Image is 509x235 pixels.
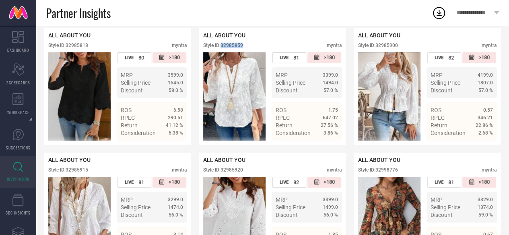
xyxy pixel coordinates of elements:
[280,55,289,60] span: LIVE
[478,197,493,202] span: 3329.0
[125,180,134,185] span: LIVE
[483,107,493,113] span: 0.57
[168,80,183,86] span: 1545.0
[276,72,288,78] span: MRP
[431,80,460,86] span: Selling Price
[323,72,338,78] span: 3399.0
[358,52,420,141] img: Style preview image
[323,197,338,202] span: 3399.0
[324,130,338,136] span: 3.86 %
[203,167,243,173] div: Style ID: 32985920
[358,43,398,48] div: Style ID: 32985900
[276,80,305,86] span: Selling Price
[358,52,420,141] div: Click to view image
[467,144,493,151] a: Details
[121,196,133,203] span: MRP
[478,212,493,218] span: 59.0 %
[327,43,342,48] div: myntra
[117,177,151,188] div: Number of days the style has been live on the platform
[173,107,183,113] span: 6.58
[462,177,496,188] div: Number of days since the style was first listed on the platform
[169,130,183,136] span: 6.38 %
[203,52,266,141] img: Style preview image
[125,55,134,60] span: LIVE
[431,87,453,94] span: Discount
[358,157,400,163] span: ALL ABOUT YOU
[168,204,183,210] span: 1474.0
[431,72,443,78] span: MRP
[462,52,496,63] div: Number of days since the style was first listed on the platform
[165,144,183,151] span: Details
[276,204,305,210] span: Selling Price
[431,114,445,121] span: RPLC
[152,177,186,188] div: Number of days since the style was first listed on the platform
[276,122,293,129] span: Return
[276,212,298,218] span: Discount
[427,52,461,63] div: Number of days the style has been live on the platform
[431,107,441,113] span: ROS
[478,80,493,86] span: 1807.0
[431,196,443,203] span: MRP
[321,123,338,128] span: 27.56 %
[482,167,497,173] div: myntra
[6,80,30,86] span: SCORECARDS
[121,130,156,136] span: Consideration
[172,167,187,173] div: myntra
[7,109,29,115] span: WORKSPACE
[435,55,443,60] span: LIVE
[448,55,454,61] span: 82
[276,114,290,121] span: RPLC
[166,123,183,128] span: 41.12 %
[121,114,135,121] span: RPLC
[152,52,186,63] div: Number of days since the style was first listed on the platform
[323,80,338,86] span: 1494.0
[203,32,245,39] span: ALL ABOUT YOU
[327,167,342,173] div: myntra
[328,107,338,113] span: 1.75
[307,52,341,63] div: Number of days since the style was first listed on the platform
[476,123,493,128] span: 22.86 %
[475,144,493,151] span: Details
[48,43,88,48] div: Style ID: 32985818
[121,107,132,113] span: ROS
[6,210,31,216] span: CDC INSIGHTS
[307,177,341,188] div: Number of days since the style was first listed on the platform
[358,167,398,173] div: Style ID: 32998776
[324,212,338,218] span: 56.0 %
[6,145,31,151] span: SUGGESTIONS
[168,197,183,202] span: 3299.0
[478,115,493,121] span: 346.21
[121,72,133,78] span: MRP
[431,122,447,129] span: Return
[203,43,243,48] div: Style ID: 32985859
[280,180,289,185] span: LIVE
[478,72,493,78] span: 4199.0
[121,212,143,218] span: Discount
[121,80,150,86] span: Selling Price
[168,72,183,78] span: 3599.0
[138,55,144,61] span: 80
[7,176,29,182] span: INSPIRATION
[121,87,143,94] span: Discount
[276,130,311,136] span: Consideration
[323,115,338,121] span: 647.02
[169,88,183,93] span: 58.0 %
[138,179,144,185] span: 81
[478,204,493,210] span: 1374.0
[312,144,338,151] a: Details
[168,115,183,121] span: 290.51
[320,144,338,151] span: Details
[48,157,91,163] span: ALL ABOUT YOU
[172,43,187,48] div: myntra
[7,47,29,53] span: DASHBOARD
[324,179,335,186] span: >180
[48,52,111,141] img: Style preview image
[276,196,288,203] span: MRP
[293,179,299,185] span: 82
[435,180,443,185] span: LIVE
[324,54,335,61] span: >180
[293,55,299,61] span: 81
[431,204,460,210] span: Selling Price
[323,204,338,210] span: 1499.0
[431,130,466,136] span: Consideration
